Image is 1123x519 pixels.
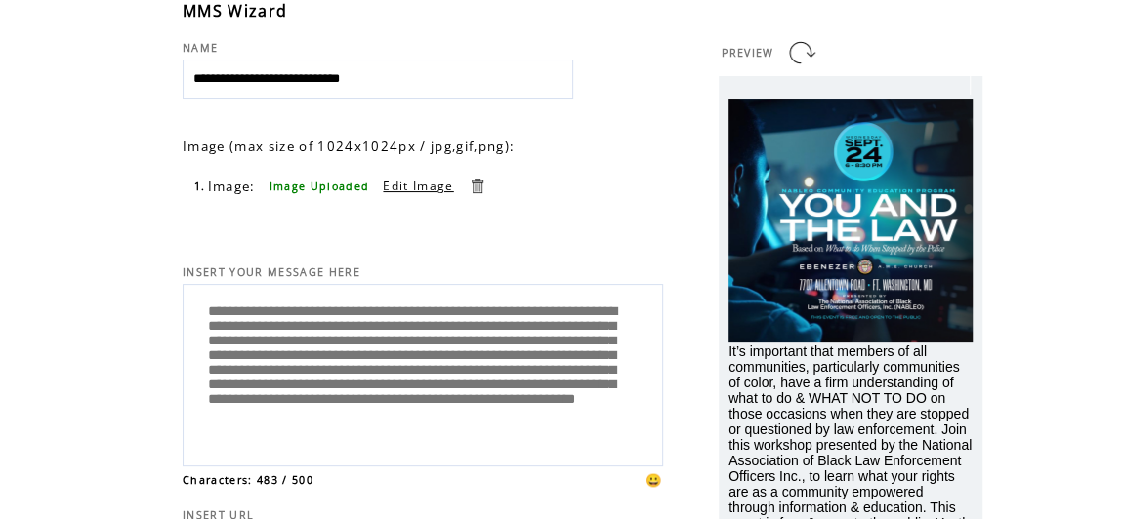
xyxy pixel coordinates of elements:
span: Characters: 483 / 500 [183,473,313,487]
span: Image (max size of 1024x1024px / jpg,gif,png): [183,138,515,155]
span: NAME [183,41,218,55]
span: 😀 [645,471,663,489]
a: Edit Image [383,178,453,194]
span: 1. [194,180,206,193]
span: Image: [208,178,256,195]
span: PREVIEW [722,46,773,60]
span: Image Uploaded [270,180,370,193]
span: INSERT YOUR MESSAGE HERE [183,265,360,279]
a: Delete this item [468,177,486,195]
